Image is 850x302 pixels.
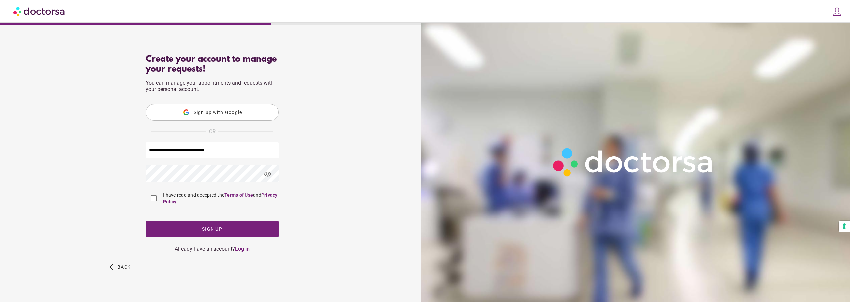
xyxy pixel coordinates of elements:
div: Create your account to manage your requests! [146,54,279,74]
span: Back [117,264,131,270]
button: arrow_back_ios Back [107,259,133,275]
img: Logo-Doctorsa-trans-White-partial-flat.png [549,143,719,181]
img: Doctorsa.com [13,4,66,19]
span: OR [209,127,216,136]
label: I have read and accepted the and [162,192,279,205]
a: Privacy Policy [163,192,278,204]
span: visibility [259,165,277,183]
button: Your consent preferences for tracking technologies [839,221,850,232]
a: Log in [235,246,250,252]
span: Sign up [202,226,222,232]
button: Sign up [146,221,279,237]
a: Terms of Use [224,192,253,198]
p: You can manage your appointments and requests with your personal account. [146,80,279,92]
img: icons8-customer-100.png [832,7,842,16]
div: Already have an account? [146,246,279,252]
button: Sign up with Google [146,104,279,121]
span: Sign up with Google [194,110,242,115]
